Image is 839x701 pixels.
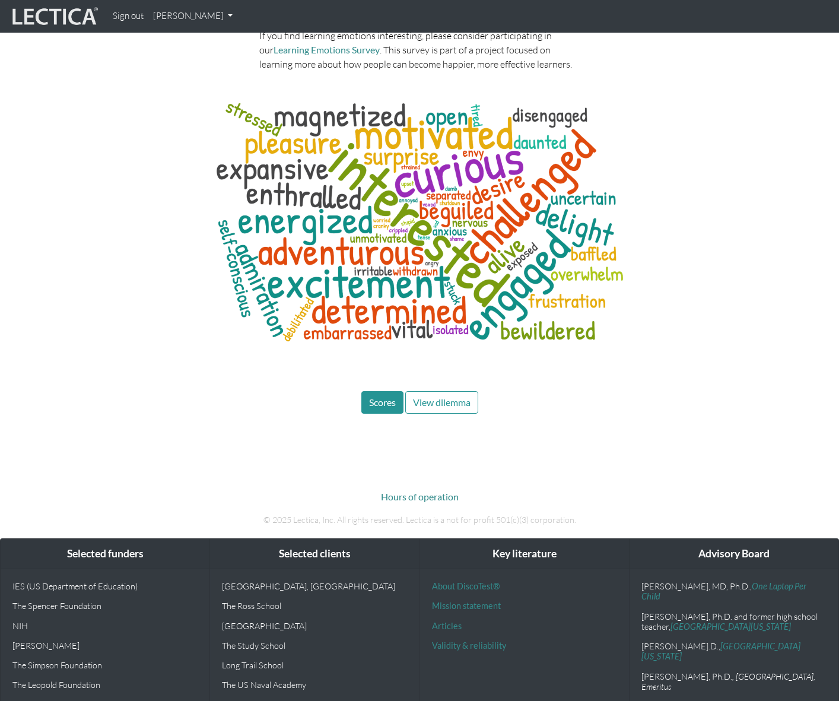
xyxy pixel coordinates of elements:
[90,513,749,526] p: © 2025 Lectica, Inc. All rights reserved. Lectica is a not for profit 501(c)(3) corporation.
[12,660,198,670] p: The Simpson Foundation
[420,539,629,569] div: Key literature
[222,601,407,611] p: The Ross School
[12,601,198,611] p: The Spencer Foundation
[641,641,800,661] a: [GEOGRAPHIC_DATA][US_STATE]
[9,5,98,28] img: lecticalive
[222,660,407,670] p: Long Trail School
[108,5,148,28] a: Sign out
[641,581,806,601] a: One Laptop Per Child
[432,601,501,611] a: Mission statement
[641,611,827,632] p: [PERSON_NAME], Ph.D. and former high school teacher,
[203,90,636,353] img: words associated with not understanding for learnaholics
[630,539,838,569] div: Advisory Board
[12,640,198,651] p: [PERSON_NAME]
[259,28,580,71] p: If you find learning emotions interesting, please consider participating in our . This survey is ...
[361,391,403,414] button: Scores
[12,680,198,690] p: The Leopold Foundation
[210,539,419,569] div: Selected clients
[148,5,237,28] a: [PERSON_NAME]
[413,397,471,408] span: View dilemma
[641,581,827,602] p: [PERSON_NAME], MD, Ph.D.,
[405,391,478,414] button: View dilemma
[12,581,198,591] p: IES (US Department of Education)
[381,491,459,502] a: Hours of operation
[222,680,407,690] p: The US Naval Academy
[641,671,815,692] em: , [GEOGRAPHIC_DATA], Emeritus
[670,621,791,632] a: [GEOGRAPHIC_DATA][US_STATE]
[12,621,198,631] p: NIH
[641,671,827,692] p: [PERSON_NAME], Ph.D.
[222,581,407,591] p: [GEOGRAPHIC_DATA], [GEOGRAPHIC_DATA]
[222,640,407,651] p: The Study School
[369,397,396,408] span: Scores
[274,44,380,55] a: Learning Emotions Survey
[432,581,500,591] a: About DiscoTest®
[641,641,827,662] p: [PERSON_NAME].D.,
[432,621,462,631] a: Articles
[1,539,209,569] div: Selected funders
[222,621,407,631] p: [GEOGRAPHIC_DATA]
[432,640,506,651] a: Validity & reliability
